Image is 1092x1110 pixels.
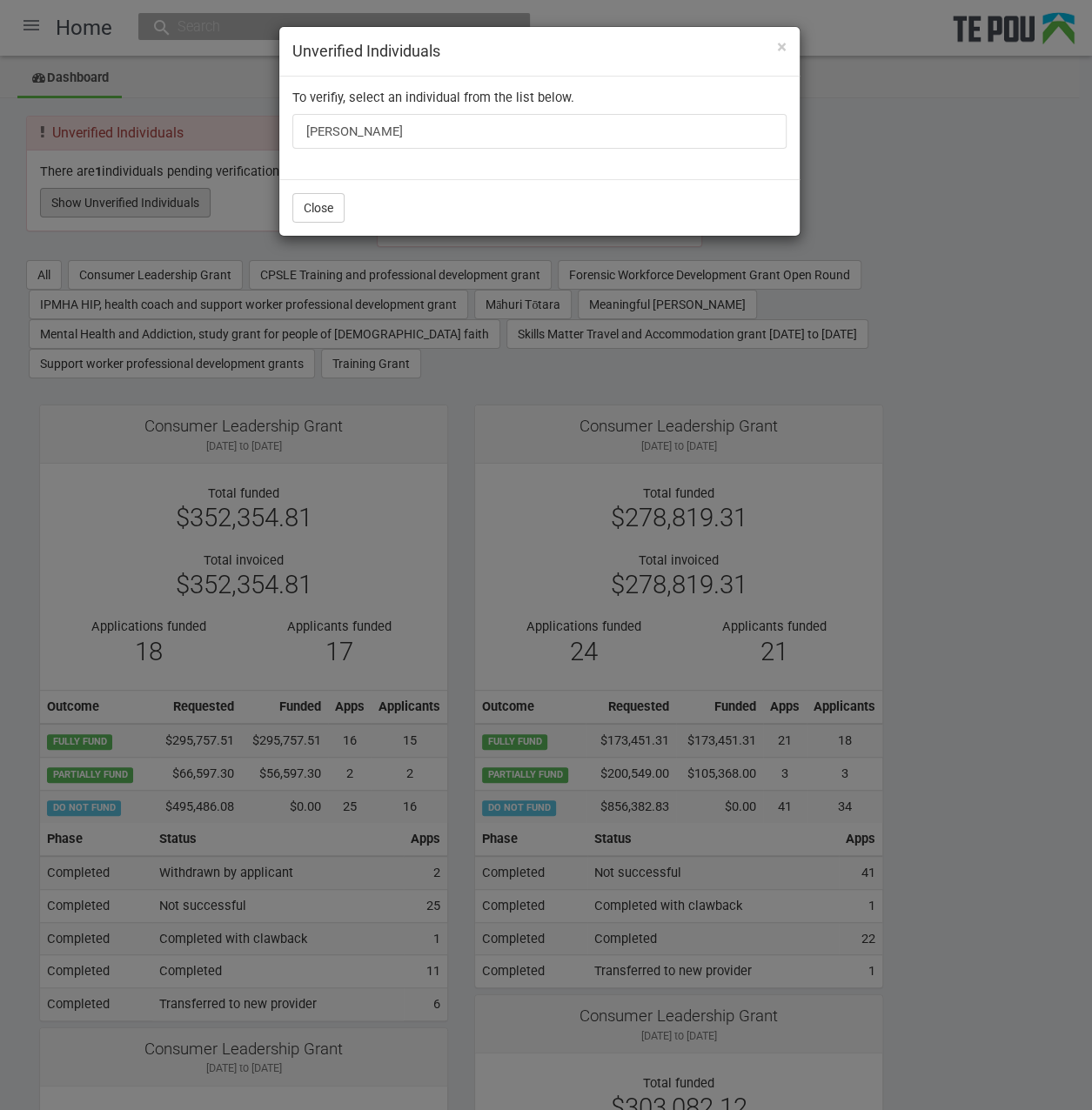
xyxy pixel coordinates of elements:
[777,37,787,57] span: ×
[292,40,787,63] h4: Unverified Individuals
[292,114,787,149] a: [PERSON_NAME]
[777,38,787,57] button: Close
[292,193,345,223] button: Close
[292,90,787,105] p: To verifiy, select an individual from the list below.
